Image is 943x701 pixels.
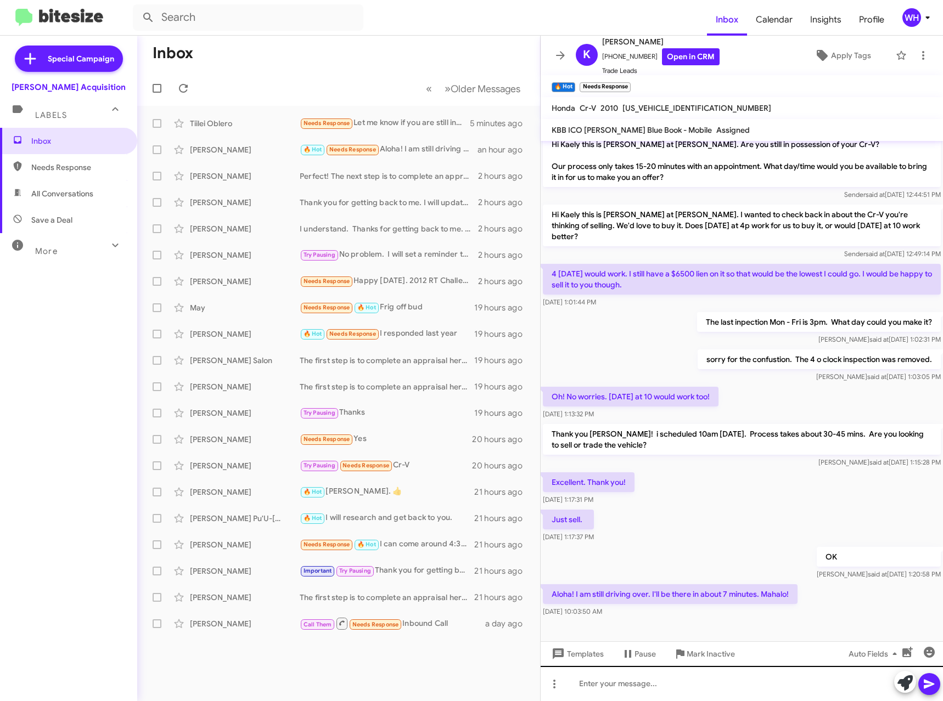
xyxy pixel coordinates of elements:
div: an hour ago [478,144,531,155]
span: 2010 [600,103,618,113]
div: 20 hours ago [472,460,531,471]
nav: Page navigation example [420,77,527,100]
button: Templates [541,644,613,664]
div: 21 hours ago [474,539,531,550]
span: Cr-V [580,103,596,113]
span: Inbox [31,135,125,146]
div: [PERSON_NAME] [190,197,300,208]
span: Save a Deal [31,214,72,225]
span: Call Them [304,621,332,628]
p: Just sell. [543,510,594,529]
span: 🔥 Hot [304,488,322,495]
div: I will research and get back to you. [300,512,474,524]
span: Needs Response [304,120,350,127]
span: Important [304,567,332,574]
button: Previous [419,77,439,100]
div: [PERSON_NAME] [190,144,300,155]
div: 2 hours ago [478,223,531,234]
span: « [426,82,432,95]
div: 21 hours ago [474,592,531,603]
span: Mark Inactive [687,644,735,664]
div: [PERSON_NAME] [190,539,300,550]
div: [PERSON_NAME] [190,276,300,287]
div: 19 hours ago [474,302,531,313]
div: [PERSON_NAME] [190,434,300,445]
div: 5 minutes ago [470,118,531,129]
span: Needs Response [31,162,125,173]
span: Labels [35,110,67,120]
span: Older Messages [451,83,520,95]
p: Excellent. Thank you! [543,472,635,492]
a: Open in CRM [662,48,720,65]
span: » [445,82,451,95]
div: [PERSON_NAME] [190,460,300,471]
span: Templates [549,644,604,664]
div: 2 hours ago [478,276,531,287]
small: Needs Response [580,82,630,92]
span: More [35,246,58,256]
h1: Inbox [153,44,193,62]
p: OK [817,547,941,567]
span: 🔥 Hot [304,146,322,153]
span: All Conversations [31,188,93,199]
span: Pause [635,644,656,664]
span: [DATE] 1:13:32 PM [543,410,594,418]
a: Special Campaign [15,46,123,72]
button: Apply Tags [795,46,890,65]
div: Thanks [300,406,474,419]
span: Calendar [747,4,801,36]
p: Thank you [PERSON_NAME]! i scheduled 10am [DATE]. Process takes about 30-45 mins. Are you looking... [543,424,941,455]
span: 🔥 Hot [304,515,322,522]
div: 19 hours ago [474,329,531,340]
p: sorry for the confustion. The 4 o clock inspection was removed. [698,349,941,369]
small: 🔥 Hot [552,82,575,92]
span: [DATE] 1:17:37 PM [543,533,594,541]
span: [PERSON_NAME] [DATE] 1:03:05 PM [816,372,941,381]
p: Hi Kaely this is [PERSON_NAME] at [PERSON_NAME]. I wanted to check back in about the Cr-V you're ... [543,205,941,246]
span: Needs Response [304,304,350,311]
div: a day ago [485,618,531,629]
span: Needs Response [304,436,350,443]
span: said at [868,570,887,578]
a: Profile [850,4,893,36]
button: WH [893,8,931,27]
div: I can come around 4:30 if thats okay [300,538,474,551]
div: [PERSON_NAME] [190,329,300,340]
div: Happy [DATE]. 2012 RT Challenger Vin [US_VEHICLE_IDENTIFICATION_NUMBER] 57K miles Exaust , rims ,... [300,275,478,287]
div: [PERSON_NAME] Acquisition [12,82,126,93]
div: 21 hours ago [474,566,531,576]
div: I understand. Thanks for getting back to me. Let me take a look at the car and get you an exact o... [300,223,478,234]
div: [PERSON_NAME] [190,223,300,234]
span: Sender [DATE] 12:49:14 PM [844,250,941,258]
div: No problem. I will set a reminder to give you a call. [300,248,478,261]
span: said at [869,335,889,343]
p: 4 [DATE] would work. I still have a $6500 lien on it so that would be the lowest I could go. I wo... [543,264,941,295]
span: [PERSON_NAME] [DATE] 1:02:31 PM [818,335,941,343]
span: Try Pausing [304,462,335,469]
span: Needs Response [304,541,350,548]
span: said at [869,458,889,466]
a: Insights [801,4,850,36]
span: [PHONE_NUMBER] [602,48,720,65]
span: Special Campaign [48,53,114,64]
div: 2 hours ago [478,250,531,261]
div: 2 hours ago [478,171,531,182]
span: Try Pausing [304,409,335,416]
span: [PERSON_NAME] [602,35,720,48]
div: WH [902,8,921,27]
span: [DATE] 1:17:31 PM [543,495,593,504]
span: Auto Fields [849,644,901,664]
span: [PERSON_NAME] [DATE] 1:15:28 PM [818,458,941,466]
div: [PERSON_NAME] [190,487,300,498]
span: 🔥 Hot [357,304,376,311]
span: [PERSON_NAME] [DATE] 1:20:58 PM [817,570,941,578]
span: 🔥 Hot [357,541,376,548]
div: [PERSON_NAME] Pu'U-[PERSON_NAME] [190,513,300,524]
div: Aloha! I am still driving over. I'll be there in about 7 minutes. Mahalo! [300,143,478,156]
div: Perfect! The next step is to complete an appraisal. Once complete, we can make you an offer. Are ... [300,171,478,182]
div: 21 hours ago [474,513,531,524]
span: Needs Response [352,621,399,628]
button: Auto Fields [840,644,910,664]
span: Apply Tags [831,46,871,65]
